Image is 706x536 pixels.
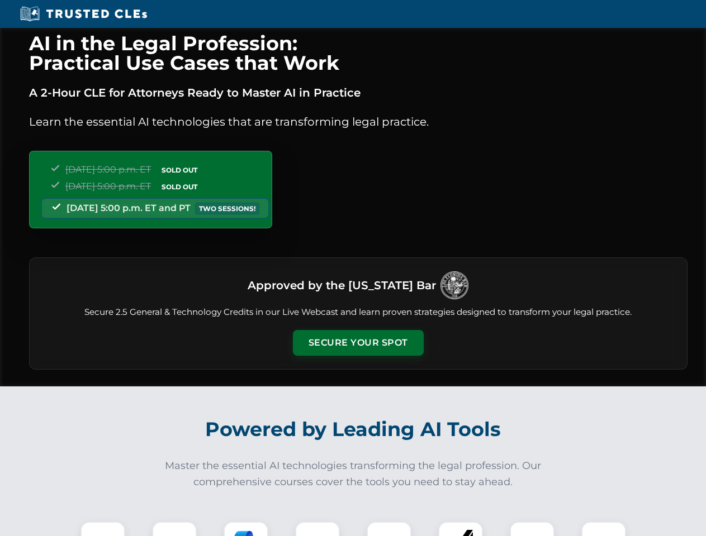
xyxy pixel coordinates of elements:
img: Logo [440,271,468,299]
span: [DATE] 5:00 p.m. ET [65,164,151,175]
p: Secure 2.5 General & Technology Credits in our Live Webcast and learn proven strategies designed ... [43,306,674,319]
h3: Approved by the [US_STATE] Bar [248,275,436,295]
span: SOLD OUT [158,181,201,193]
span: [DATE] 5:00 p.m. ET [65,181,151,192]
h2: Powered by Leading AI Tools [44,410,663,449]
button: Secure Your Spot [293,330,424,356]
img: Trusted CLEs [17,6,150,22]
p: Learn the essential AI technologies that are transforming legal practice. [29,113,688,131]
p: A 2-Hour CLE for Attorneys Ready to Master AI in Practice [29,84,688,102]
p: Master the essential AI technologies transforming the legal profession. Our comprehensive courses... [158,458,549,490]
h1: AI in the Legal Profession: Practical Use Cases that Work [29,33,688,73]
span: SOLD OUT [158,164,201,176]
